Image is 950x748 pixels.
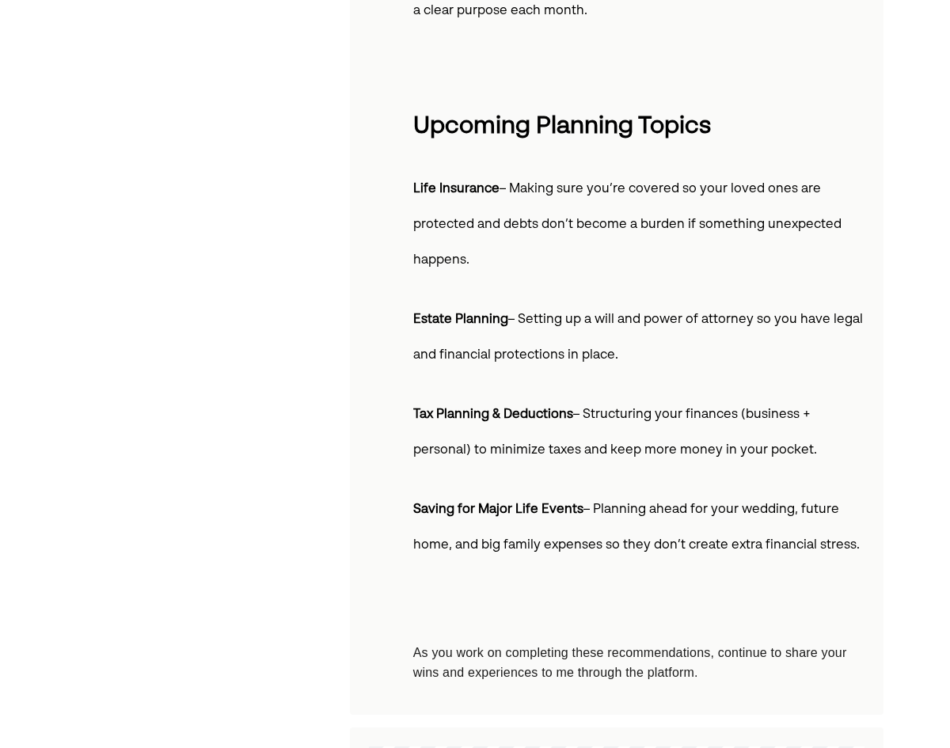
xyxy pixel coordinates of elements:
strong: Estate Planning [413,313,508,326]
span: – Setting up a will and power of attorney so you have legal and financial protections in place. [413,313,863,362]
strong: Tax Planning & Deductions [413,408,573,421]
span: – Making sure you’re covered so your loved ones are protected and debts don’t become a burden if ... [413,183,842,267]
h3: Upcoming Planning Topics [413,109,864,145]
span: – Structuring your finances (business + personal) to minimize taxes and keep more money in your p... [413,408,817,457]
strong: Saving for Major Life Events [413,503,583,516]
strong: Life Insurance [413,183,500,196]
span: – Planning ahead for your wedding, future home, and big family expenses so they don’t create extr... [413,503,860,552]
span: As you work on completing these recommendations, continue to share your wins and experiences to m... [413,646,847,679]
